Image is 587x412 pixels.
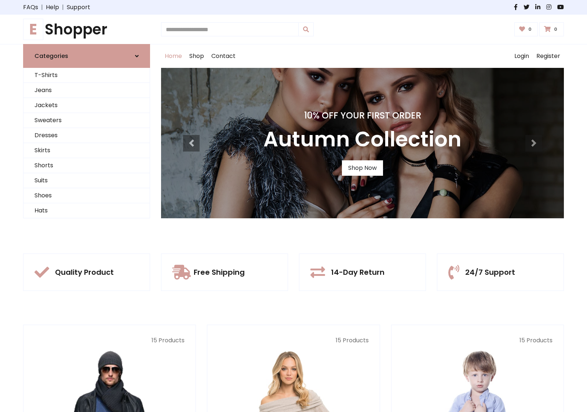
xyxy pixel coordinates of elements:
a: EShopper [23,21,150,38]
a: Categories [23,44,150,68]
a: Suits [23,173,150,188]
p: 15 Products [402,336,553,345]
a: Support [67,3,90,12]
a: Shop Now [342,160,383,176]
a: Register [533,44,564,68]
a: Hats [23,203,150,218]
h6: Categories [34,52,68,59]
span: 0 [526,26,533,33]
h5: Quality Product [55,268,114,277]
h5: Free Shipping [194,268,245,277]
h5: 24/7 Support [465,268,515,277]
h5: 14-Day Return [331,268,384,277]
a: Jeans [23,83,150,98]
h3: Autumn Collection [263,127,462,152]
a: FAQs [23,3,38,12]
a: Skirts [23,143,150,158]
a: Sweaters [23,113,150,128]
span: | [59,3,67,12]
a: Login [511,44,533,68]
a: Shoes [23,188,150,203]
a: Dresses [23,128,150,143]
p: 15 Products [218,336,368,345]
h4: 10% Off Your First Order [263,110,462,121]
a: 0 [514,22,538,36]
a: Help [46,3,59,12]
a: Shorts [23,158,150,173]
span: E [23,19,43,40]
a: 0 [539,22,564,36]
a: T-Shirts [23,68,150,83]
span: | [38,3,46,12]
h1: Shopper [23,21,150,38]
a: Home [161,44,186,68]
span: 0 [552,26,559,33]
a: Shop [186,44,208,68]
a: Jackets [23,98,150,113]
a: Contact [208,44,239,68]
p: 15 Products [34,336,185,345]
